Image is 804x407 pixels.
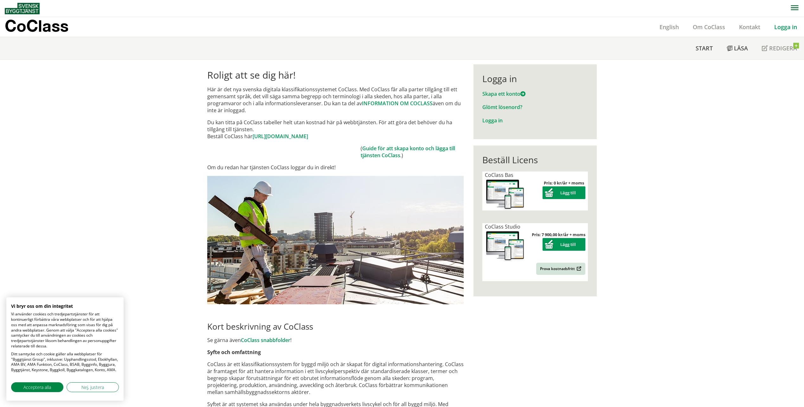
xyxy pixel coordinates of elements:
[207,349,261,356] strong: Syfte och omfattning
[253,133,308,140] a: [URL][DOMAIN_NAME]
[734,44,748,52] span: Läsa
[689,37,720,59] a: Start
[482,104,522,111] a: Glömt lösenord?
[482,90,525,97] a: Skapa ett konto
[543,238,585,251] button: Lägg till
[241,337,290,344] a: CoClass snabbfolder
[207,69,464,81] h1: Roligt att se dig här!
[81,384,104,391] span: Nej, justera
[23,384,51,391] span: Acceptera alla
[653,23,686,31] a: English
[482,117,503,124] a: Logga in
[207,361,464,396] p: CoClass är ett klassifikationssystem för byggd miljö och är skapat för digital informationshanter...
[207,321,464,332] h2: Kort beskrivning av CoClass
[5,22,68,29] p: CoClass
[11,312,119,349] p: Vi använder cookies och tredjepartstjänster för att kontinuerligt förbättra våra webbplatser och ...
[767,23,804,31] a: Logga in
[207,119,464,140] p: Du kan titta på CoClass tabeller helt utan kostnad här på webbtjänsten. För att göra det behöver ...
[485,171,513,178] span: CoClass Bas
[485,223,520,230] span: CoClass Studio
[207,337,464,344] p: Se gärna även !
[5,3,40,14] img: Svensk Byggtjänst
[576,266,582,271] img: Outbound.png
[207,176,464,304] img: login.jpg
[11,382,63,392] button: Acceptera alla cookies
[67,382,119,392] button: Justera cookie preferenser
[482,154,588,165] div: Beställ Licens
[686,23,732,31] a: Om CoClass
[207,86,464,114] p: Här är det nya svenska digitala klassifikationssystemet CoClass. Med CoClass får alla parter till...
[543,186,585,199] button: Lägg till
[532,232,585,237] strong: Pris: 7 900,00 kr/år + moms
[5,17,82,37] a: CoClass
[732,23,767,31] a: Kontakt
[544,180,584,186] strong: Pris: 0 kr/år + moms
[11,352,119,373] p: Ditt samtycke och cookie gäller alla webbplatser för "Byggtjänst Group", inklusive: Upphandlingss...
[485,178,525,210] img: coclass-license.jpg
[543,242,585,247] a: Lägg till
[485,230,525,262] img: coclass-license.jpg
[11,303,119,309] h2: Vi bryr oss om din integritet
[720,37,755,59] a: Läsa
[482,73,588,84] div: Logga in
[362,100,433,107] a: INFORMATION OM COCLASS
[361,145,455,159] a: Guide för att skapa konto och lägga till tjänsten CoClass
[696,44,713,52] span: Start
[536,263,585,275] a: Prova kostnadsfritt
[543,190,585,196] a: Lägg till
[207,164,464,171] p: Om du redan har tjänsten CoClass loggar du in direkt!
[361,145,464,159] td: ( .)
